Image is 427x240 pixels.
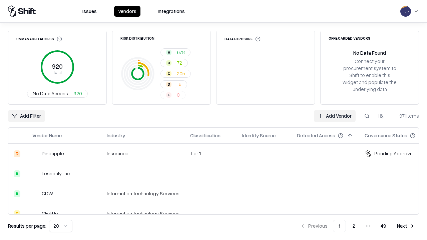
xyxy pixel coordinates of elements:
div: Industry [107,132,125,139]
span: 205 [177,70,185,77]
button: 2 [347,220,361,232]
div: ClickUp [42,210,58,217]
button: 49 [375,220,392,232]
div: D [14,150,20,157]
div: - [190,190,231,197]
div: Information Technology Services [107,190,179,197]
button: C205 [160,70,191,78]
div: - [242,170,286,177]
div: - [365,170,426,177]
img: CDW [32,190,39,197]
span: 920 [73,90,82,97]
div: Offboarded Vendors [329,36,370,40]
div: - [242,190,286,197]
div: - [297,150,354,157]
button: Vendors [114,6,140,17]
tspan: 920 [52,63,63,70]
div: Detected Access [297,132,335,139]
div: Connect your procurement system to Shift to enable this widget and populate the underlying data [342,58,397,93]
div: Classification [190,132,221,139]
div: - [297,190,354,197]
img: Pineapple [32,150,39,157]
button: Integrations [154,6,189,17]
div: Unmanaged Access [16,36,62,42]
div: Governance Status [365,132,407,139]
div: - [107,170,179,177]
div: Identity Source [242,132,276,139]
div: A [166,50,171,55]
button: Issues [78,6,101,17]
button: Add Filter [8,110,45,122]
button: 1 [333,220,346,232]
div: Risk Distribution [120,36,154,40]
img: Lessonly, Inc. [32,170,39,177]
div: CDW [42,190,53,197]
span: No Data Access [33,90,68,97]
div: - [190,210,231,217]
div: - [242,150,286,157]
div: - [242,210,286,217]
tspan: Total [53,70,62,75]
nav: pagination [296,220,419,232]
div: A [14,190,20,197]
span: 72 [177,59,182,66]
div: B [166,60,171,66]
button: B72 [160,59,188,67]
a: Add Vendor [314,110,356,122]
div: No Data Found [353,49,386,56]
div: - [365,210,426,217]
div: Vendor Name [32,132,62,139]
div: Lessonly, Inc. [42,170,71,177]
button: Next [393,220,419,232]
div: Pineapple [42,150,64,157]
div: - [190,170,231,177]
button: No Data Access920 [27,90,88,98]
div: Information Technology Services [107,210,179,217]
div: Pending Approval [374,150,414,157]
span: 16 [177,81,181,88]
div: A [14,170,20,177]
div: 971 items [392,112,419,119]
span: 678 [177,49,185,56]
div: Insurance [107,150,179,157]
p: Results per page: [8,222,46,229]
button: D16 [160,80,187,88]
button: A678 [160,48,190,56]
div: Data Exposure [225,36,261,42]
img: ClickUp [32,210,39,217]
div: - [297,210,354,217]
div: Tier 1 [190,150,231,157]
div: - [365,190,426,197]
div: D [166,82,171,87]
div: C [166,71,171,76]
div: - [297,170,354,177]
div: C [14,210,20,217]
